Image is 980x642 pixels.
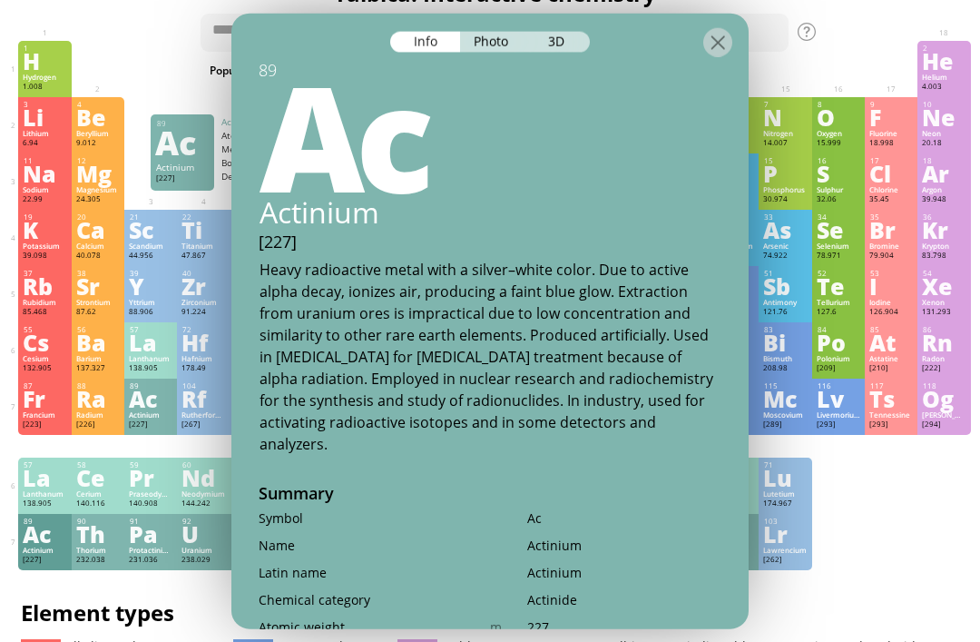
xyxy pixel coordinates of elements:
[763,242,807,251] div: Arsenic
[24,269,66,278] div: 37
[922,242,965,251] div: Krypton
[23,363,66,374] div: 132.905
[869,138,913,149] div: 18.998
[763,163,807,183] div: P
[181,332,225,352] div: Hf
[764,517,807,526] div: 103
[922,307,965,318] div: 131.293
[260,258,721,454] div: Heavy radioactive metal with a silver–white color. Due to active alpha decay, ionizes air, produc...
[869,276,913,296] div: I
[181,499,225,509] div: 144.242
[129,242,172,251] div: Scandium
[818,381,860,390] div: 116
[817,332,860,352] div: Po
[129,354,172,363] div: Lanthanum
[763,555,807,566] div: [262]
[130,269,172,278] div: 39
[76,220,120,240] div: Ca
[869,107,913,127] div: F
[763,194,807,205] div: 30.974
[76,138,120,149] div: 9.012
[870,381,913,390] div: 117
[181,363,225,374] div: 178.49
[76,410,120,420] div: Radium
[24,44,66,53] div: 1
[129,468,172,488] div: Pr
[181,420,225,430] div: [267]
[869,185,913,194] div: Chlorine
[818,100,860,109] div: 8
[182,517,225,526] div: 92
[869,307,913,318] div: 126.904
[76,389,120,409] div: Ra
[182,325,225,334] div: 72
[77,381,120,390] div: 88
[76,251,120,262] div: 40.078
[922,420,965,430] div: [294]
[870,325,913,334] div: 85
[869,363,913,374] div: [210]
[24,100,66,109] div: 3
[818,156,860,165] div: 16
[817,194,860,205] div: 32.06
[922,107,965,127] div: Ne
[23,73,66,82] div: Hydrogen
[23,163,66,183] div: Na
[817,354,860,363] div: Polonium
[763,354,807,363] div: Bismuth
[763,410,807,420] div: Moscovium
[764,269,807,278] div: 51
[76,332,120,352] div: Ba
[23,524,66,544] div: Ac
[23,468,66,488] div: La
[129,298,172,307] div: Yttrium
[24,156,66,165] div: 11
[527,536,721,553] div: Actinium
[181,555,225,566] div: 238.029
[23,138,66,149] div: 6.94
[259,563,490,580] div: Latin name
[817,107,860,127] div: O
[181,220,225,240] div: Ti
[129,307,172,318] div: 88.906
[23,489,66,499] div: Lanthanum
[129,555,172,566] div: 231.036
[869,163,913,183] div: Cl
[527,590,721,607] div: Actinide
[817,163,860,183] div: S
[764,460,807,469] div: 71
[23,546,66,555] div: Actinium
[817,138,860,149] div: 15.999
[129,389,172,409] div: Ac
[922,363,965,374] div: [222]
[817,251,860,262] div: 78.971
[156,162,209,173] div: Actinium
[818,212,860,222] div: 34
[23,499,66,509] div: 138.905
[922,298,965,307] div: Xenon
[869,332,913,352] div: At
[129,420,172,430] div: [227]
[259,509,490,526] div: Symbol
[817,420,860,430] div: [293]
[129,332,172,352] div: La
[763,298,807,307] div: Antimony
[922,194,965,205] div: 39.948
[23,185,66,194] div: Sodium
[870,156,913,165] div: 17
[181,354,225,363] div: Hafnium
[130,381,172,390] div: 89
[922,163,965,183] div: Ar
[869,129,913,138] div: Fluorine
[923,156,965,165] div: 18
[23,354,66,363] div: Cesium
[870,100,913,109] div: 9
[490,617,527,637] div: m
[231,481,749,509] div: Summary
[527,617,721,635] div: 227
[922,129,965,138] div: Neon
[764,325,807,334] div: 83
[77,517,120,526] div: 90
[181,546,225,555] div: Uranium
[870,269,913,278] div: 53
